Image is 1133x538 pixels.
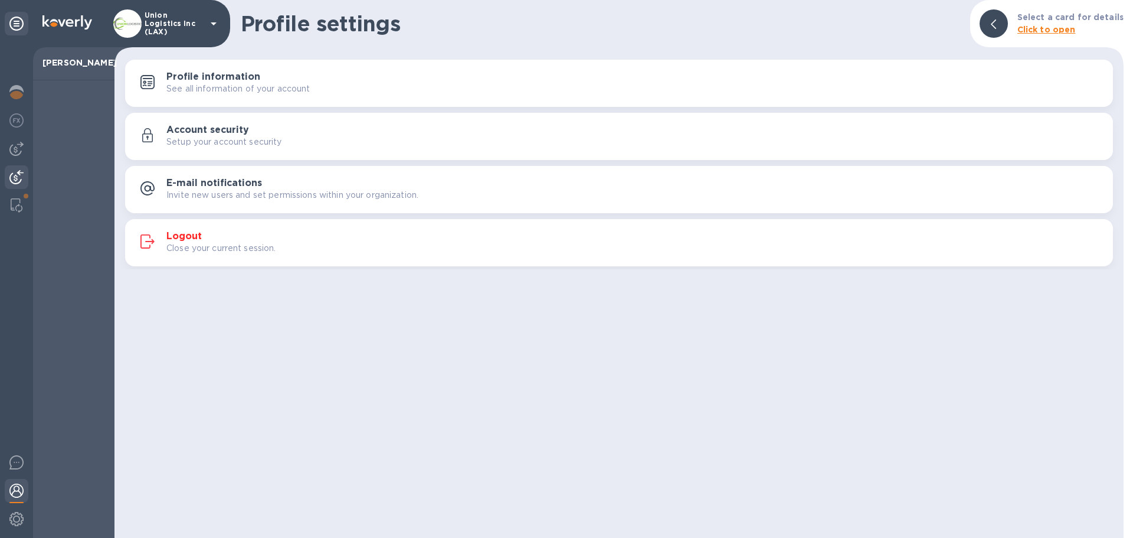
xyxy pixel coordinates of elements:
b: Click to open [1017,25,1076,34]
img: Logo [42,15,92,30]
button: Account securitySetup your account security [125,113,1113,160]
h3: Account security [166,125,249,136]
h3: Logout [166,231,202,242]
p: Setup your account security [166,136,282,148]
b: Select a card for details [1017,12,1124,22]
p: Invite new users and set permissions within your organization. [166,189,418,201]
h3: E-mail notifications [166,178,262,189]
button: Profile informationSee all information of your account [125,60,1113,107]
p: See all information of your account [166,83,310,95]
p: Close your current session. [166,242,276,255]
button: E-mail notificationsInvite new users and set permissions within your organization. [125,166,1113,213]
p: Union Logistics Inc (LAX) [145,11,204,36]
h3: Profile information [166,71,260,83]
img: Foreign exchange [9,113,24,128]
button: LogoutClose your current session. [125,219,1113,266]
h1: Profile settings [241,11,961,36]
p: [PERSON_NAME] [42,57,105,69]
